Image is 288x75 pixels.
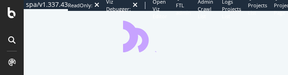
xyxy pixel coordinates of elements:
[123,20,189,52] div: animation
[248,2,267,16] span: Projects List
[68,2,93,9] div: ReadOnly:
[176,2,191,16] span: FTL admin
